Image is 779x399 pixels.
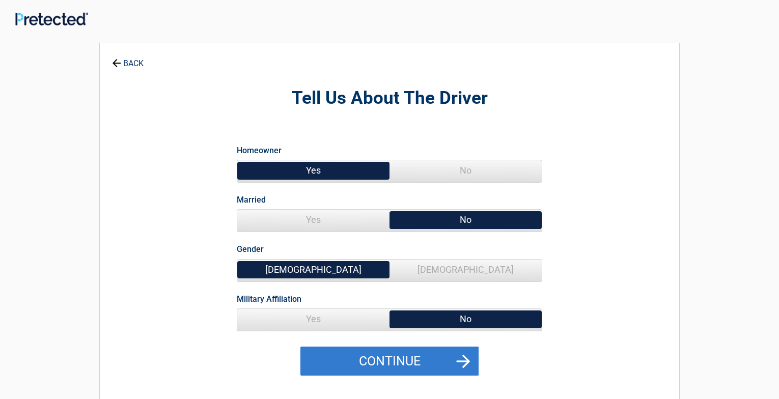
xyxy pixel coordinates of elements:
label: Married [237,193,266,207]
span: No [389,210,542,230]
label: Homeowner [237,144,282,157]
span: Yes [237,160,389,181]
h2: Tell Us About The Driver [156,87,623,110]
span: Yes [237,309,389,329]
span: [DEMOGRAPHIC_DATA] [389,260,542,280]
span: No [389,160,542,181]
span: No [389,309,542,329]
a: BACK [110,50,146,68]
img: Main Logo [15,12,88,25]
label: Military Affiliation [237,292,301,306]
span: [DEMOGRAPHIC_DATA] [237,260,389,280]
span: Yes [237,210,389,230]
label: Gender [237,242,264,256]
button: Continue [300,347,479,376]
